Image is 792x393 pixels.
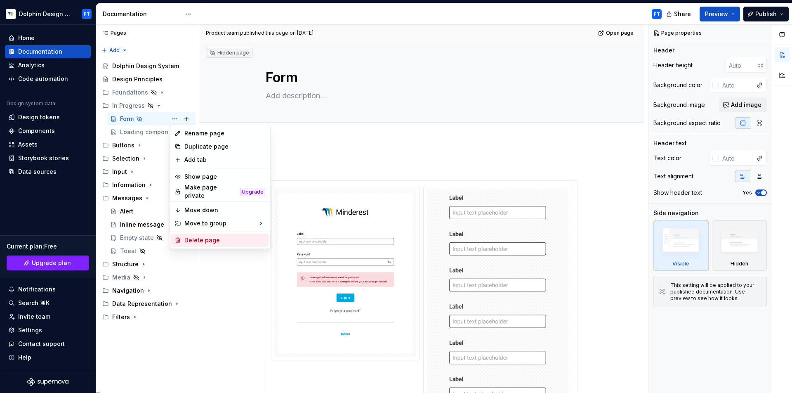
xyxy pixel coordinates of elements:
div: Show page [184,173,265,181]
div: Move down [184,206,265,214]
div: Duplicate page [184,142,265,151]
div: Move to group [171,217,269,230]
div: Delete page [184,236,265,244]
div: Rename page [184,129,265,137]
div: Make page private [184,183,237,200]
div: Upgrade [240,188,265,196]
div: Add tab [184,156,265,164]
